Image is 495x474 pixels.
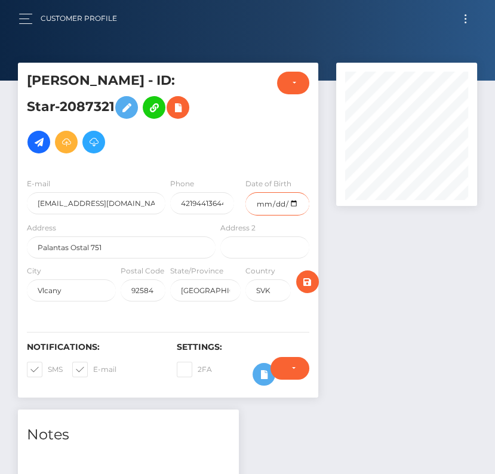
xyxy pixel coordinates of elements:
label: State/Province [170,266,223,276]
a: Initiate Payout [27,131,50,153]
label: Address 2 [220,223,256,233]
h6: Notifications: [27,342,159,352]
h6: Settings: [177,342,309,352]
label: City [27,266,41,276]
label: Address [27,223,56,233]
label: 2FA [177,362,212,377]
h4: Notes [27,424,230,445]
label: Country [245,266,275,276]
button: Do not require [270,357,309,380]
label: Postal Code [121,266,164,276]
label: Date of Birth [245,178,291,189]
button: ACTIVE [277,72,309,94]
button: Toggle navigation [454,11,476,27]
h5: [PERSON_NAME] - ID: Star-2087321 [27,72,209,159]
label: E-mail [72,362,116,377]
a: Customer Profile [41,6,117,31]
label: Phone [170,178,194,189]
label: E-mail [27,178,50,189]
label: SMS [27,362,63,377]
